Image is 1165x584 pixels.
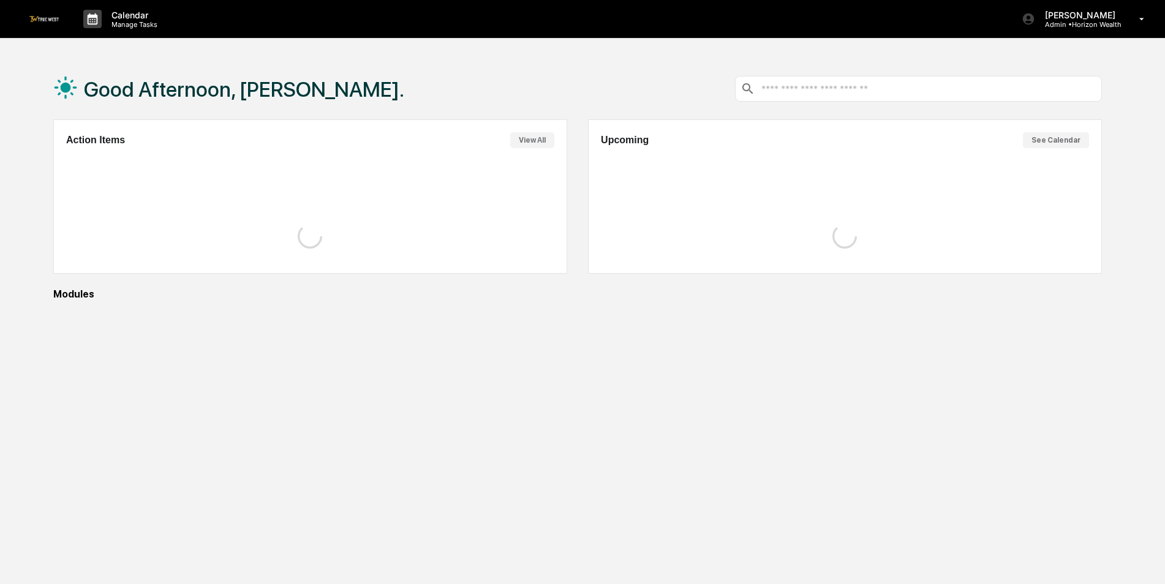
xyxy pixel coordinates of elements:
[84,77,404,102] h1: Good Afternoon, [PERSON_NAME].
[53,288,1102,300] div: Modules
[29,16,59,21] img: logo
[510,132,554,148] button: View All
[601,135,649,146] h2: Upcoming
[1023,132,1089,148] button: See Calendar
[102,10,164,20] p: Calendar
[102,20,164,29] p: Manage Tasks
[66,135,125,146] h2: Action Items
[1035,10,1122,20] p: [PERSON_NAME]
[1035,20,1122,29] p: Admin • Horizon Wealth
